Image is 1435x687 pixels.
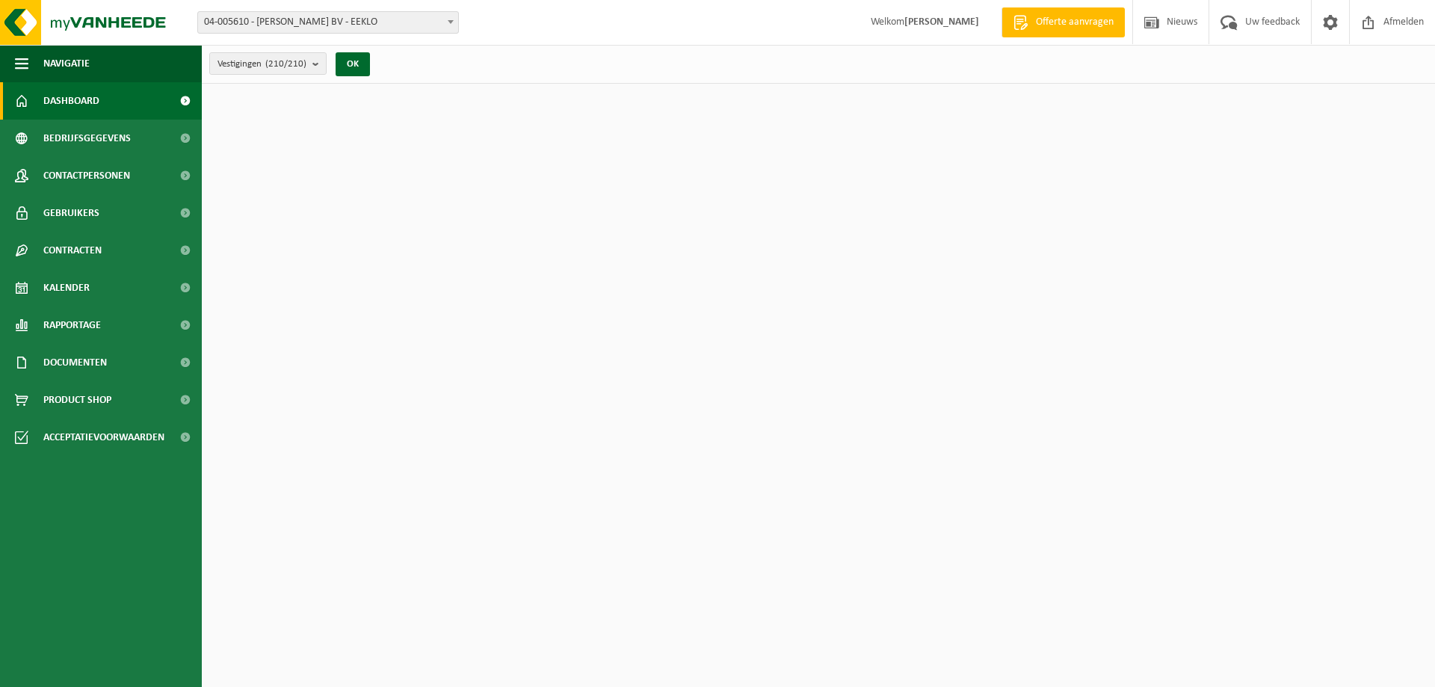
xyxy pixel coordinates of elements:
[43,82,99,120] span: Dashboard
[265,59,306,69] count: (210/210)
[43,194,99,232] span: Gebruikers
[198,12,458,33] span: 04-005610 - ELIAS VANDEVOORDE BV - EEKLO
[43,419,164,456] span: Acceptatievoorwaarden
[217,53,306,76] span: Vestigingen
[43,344,107,381] span: Documenten
[43,157,130,194] span: Contactpersonen
[336,52,370,76] button: OK
[43,232,102,269] span: Contracten
[1032,15,1117,30] span: Offerte aanvragen
[43,45,90,82] span: Navigatie
[43,306,101,344] span: Rapportage
[43,120,131,157] span: Bedrijfsgegevens
[1002,7,1125,37] a: Offerte aanvragen
[904,16,979,28] strong: [PERSON_NAME]
[209,52,327,75] button: Vestigingen(210/210)
[197,11,459,34] span: 04-005610 - ELIAS VANDEVOORDE BV - EEKLO
[43,381,111,419] span: Product Shop
[43,269,90,306] span: Kalender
